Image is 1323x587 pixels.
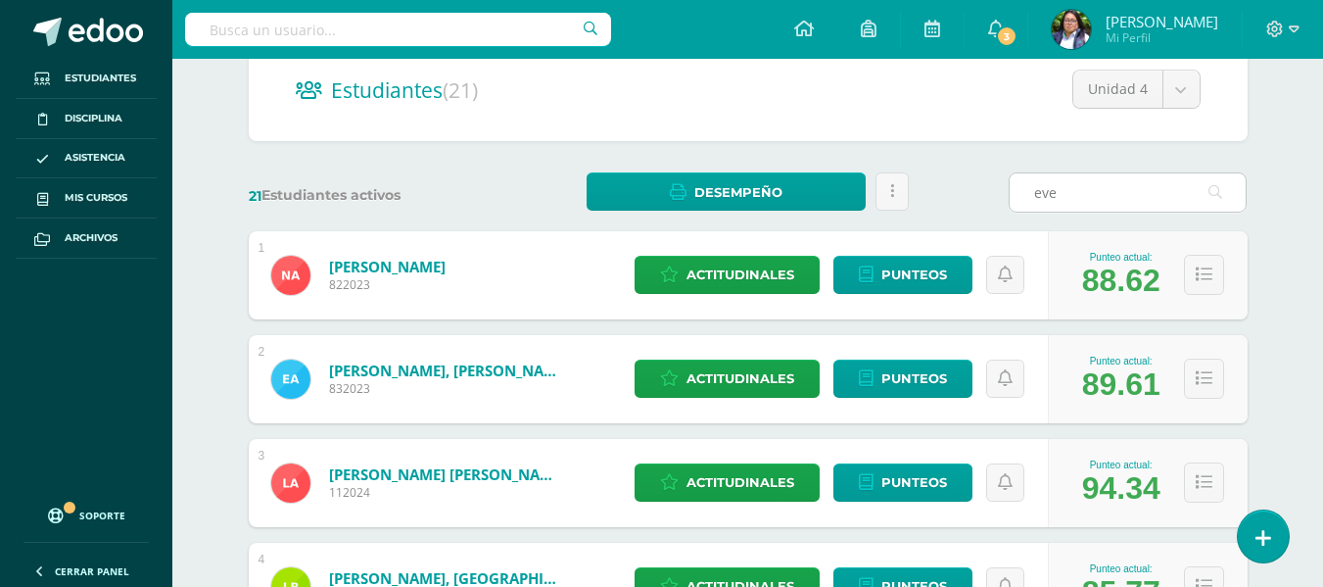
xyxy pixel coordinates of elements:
div: Punteo actual: [1082,252,1160,263]
a: Estudiantes [16,59,157,99]
span: Punteos [881,361,947,397]
a: Punteos [833,256,972,294]
a: [PERSON_NAME] [329,257,446,276]
img: 7ab285121826231a63682abc32cdc9f2.png [1052,10,1091,49]
a: Mis cursos [16,178,157,219]
div: Punteo actual: [1082,460,1160,470]
span: 21 [249,187,261,205]
span: Mi Perfil [1106,29,1218,46]
span: Actitudinales [686,361,794,397]
span: 832023 [329,380,564,397]
div: Punteo actual: [1082,563,1160,574]
input: Busca un usuario... [185,13,611,46]
span: Punteos [881,465,947,501]
img: 2fd23629d8a299ef94b2488699a7896a.png [271,256,310,295]
a: Unidad 4 [1073,71,1200,108]
a: [PERSON_NAME], [PERSON_NAME] [329,361,564,380]
span: Soporte [79,509,125,522]
span: Unidad 4 [1088,71,1148,108]
div: 2 [259,345,265,359]
a: Desempeño [587,172,866,211]
span: Desempeño [694,174,782,211]
img: ec4e1a096fd0779029eae2c13a6f0172.png [271,360,310,399]
a: Punteos [833,464,972,502]
div: 94.34 [1082,470,1160,507]
span: [PERSON_NAME] [1106,12,1218,31]
span: Actitudinales [686,465,794,501]
div: Punteo actual: [1082,356,1160,367]
div: 88.62 [1082,263,1160,299]
span: (21) [443,76,478,104]
span: 3 [996,25,1017,47]
img: 220483807928f2cccf4eca430d38b5a8.png [271,464,310,503]
a: Soporte [24,489,149,537]
span: Cerrar panel [55,564,129,578]
span: Archivos [65,230,118,246]
div: 1 [259,241,265,255]
span: Punteos [881,257,947,293]
span: Mis cursos [65,190,127,206]
div: 4 [259,553,265,566]
label: Estudiantes activos [249,186,487,205]
span: Actitudinales [686,257,794,293]
span: 822023 [329,276,446,293]
a: Actitudinales [635,256,820,294]
a: Disciplina [16,99,157,139]
div: 89.61 [1082,367,1160,403]
a: Actitudinales [635,360,820,398]
span: 112024 [329,484,564,501]
input: Busca el estudiante aquí... [1010,173,1246,212]
div: 3 [259,449,265,463]
a: [PERSON_NAME] [PERSON_NAME] [329,465,564,484]
span: Disciplina [65,111,122,126]
span: Estudiantes [331,76,478,104]
a: Archivos [16,219,157,259]
a: Punteos [833,360,972,398]
span: Asistencia [65,150,125,166]
a: Asistencia [16,139,157,179]
a: Actitudinales [635,464,820,502]
span: Estudiantes [65,71,136,86]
